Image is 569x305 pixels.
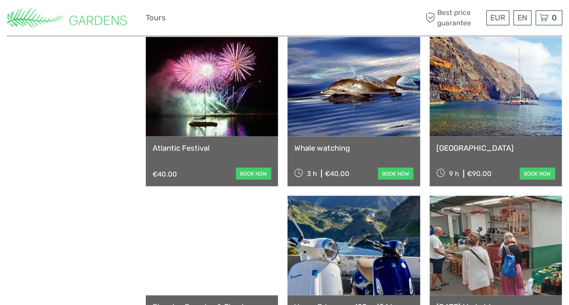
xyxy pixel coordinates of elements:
div: €90.00 [467,170,492,178]
a: Whale watching [294,143,413,152]
span: 9 h [449,170,459,178]
img: 3284-3b4dc9b0-1ebf-45c4-852c-371adb9b6da5_logo_small.png [7,8,127,28]
span: 3 h [307,170,317,178]
button: Open LiveChat chat widget [104,14,115,25]
a: Atlantic Festival [153,143,271,152]
div: €40.00 [325,170,349,178]
a: book now [520,168,555,180]
p: We're away right now. Please check back later! [13,16,102,23]
span: EUR [490,13,505,22]
a: book now [378,168,413,180]
a: book now [236,168,271,180]
span: Best price guarantee [423,8,484,28]
div: €40.00 [153,170,177,178]
div: EN [513,10,531,25]
a: [GEOGRAPHIC_DATA] [436,143,555,152]
a: Tours [146,11,166,24]
span: 0 [550,13,558,22]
